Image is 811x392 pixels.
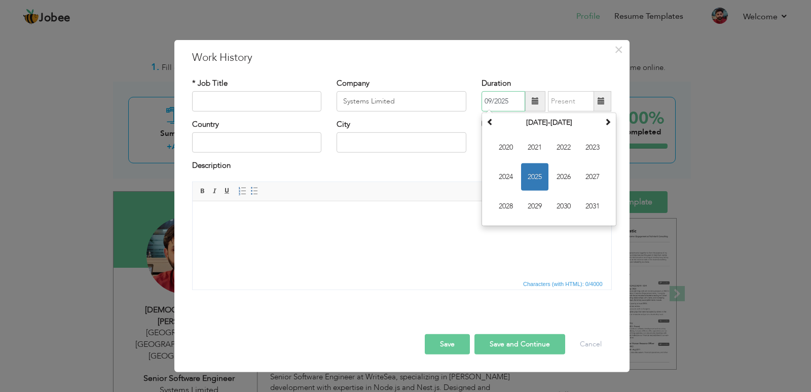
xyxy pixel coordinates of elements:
[604,118,611,125] span: Next Decade
[611,41,627,57] button: Close
[425,334,470,354] button: Save
[579,193,606,220] span: 2031
[579,134,606,161] span: 2023
[521,279,606,289] div: Statistics
[193,201,611,277] iframe: Rich Text Editor, workEditor
[237,186,248,197] a: Insert/Remove Numbered List
[579,163,606,191] span: 2027
[249,186,260,197] a: Insert/Remove Bulleted List
[521,279,605,289] span: Characters (with HTML): 0/4000
[492,134,520,161] span: 2020
[550,163,577,191] span: 2026
[337,78,370,88] label: Company
[550,134,577,161] span: 2022
[492,163,520,191] span: 2024
[209,186,220,197] a: Italic
[482,78,511,88] label: Duration
[197,186,208,197] a: Bold
[570,334,612,354] button: Cancel
[521,193,548,220] span: 2029
[487,118,494,125] span: Previous Decade
[474,334,565,354] button: Save and Continue
[548,91,594,112] input: Present
[192,78,228,88] label: * Job Title
[337,119,350,130] label: City
[521,134,548,161] span: 2021
[192,119,219,130] label: Country
[550,193,577,220] span: 2030
[492,193,520,220] span: 2028
[192,50,612,65] h3: Work History
[192,160,231,171] label: Description
[521,163,548,191] span: 2025
[496,115,602,130] th: Select Decade
[614,40,623,58] span: ×
[222,186,233,197] a: Underline
[482,91,525,112] input: From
